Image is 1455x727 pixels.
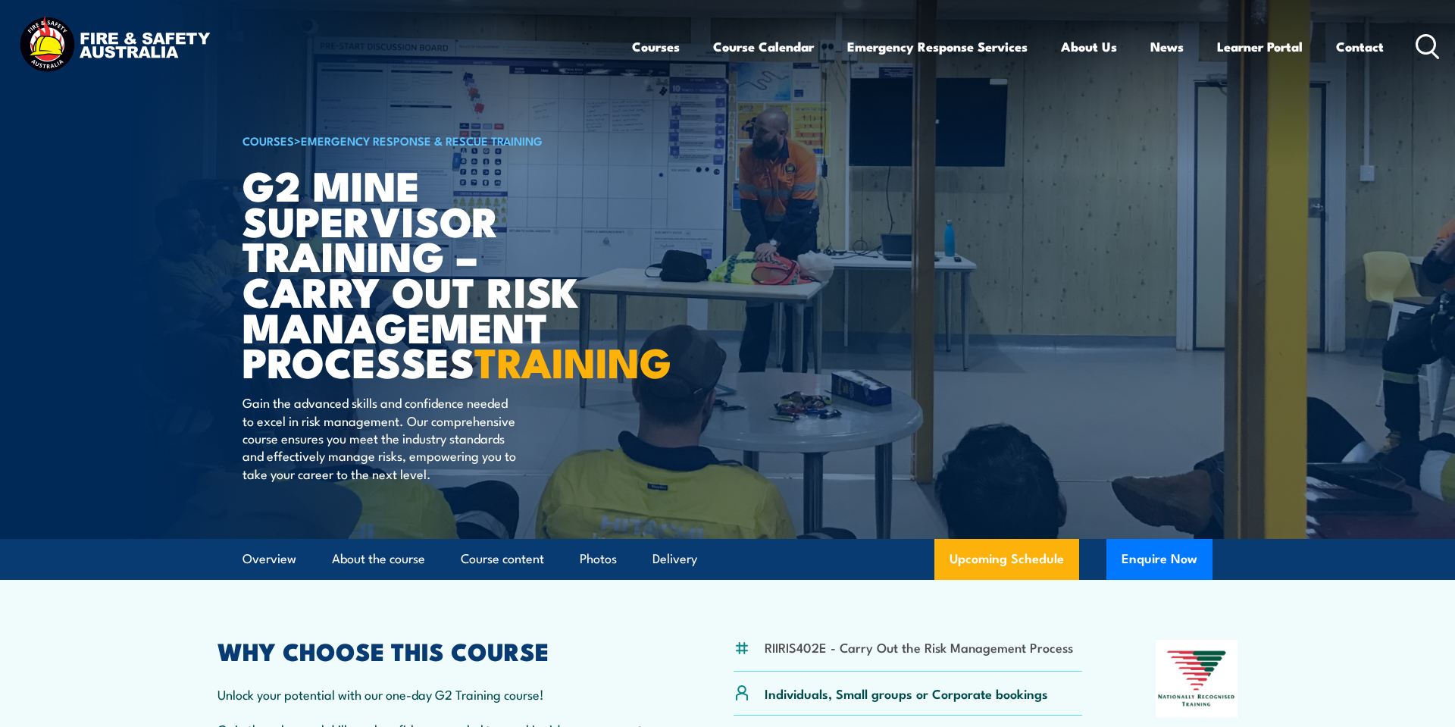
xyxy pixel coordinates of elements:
[765,638,1073,656] li: RIIRIS402E - Carry Out the Risk Management Process
[461,539,544,579] a: Course content
[1150,27,1184,67] a: News
[1156,640,1238,717] img: Nationally Recognised Training logo.
[242,132,294,149] a: COURSES
[713,27,814,67] a: Course Calendar
[1106,539,1212,580] button: Enquire Now
[242,393,519,482] p: Gain the advanced skills and confidence needed to excel in risk management. Our comprehensive cou...
[1217,27,1303,67] a: Learner Portal
[847,27,1028,67] a: Emergency Response Services
[765,685,1048,702] p: Individuals, Small groups or Corporate bookings
[242,167,617,379] h1: G2 Mine Supervisor Training – Carry Out Risk Management Processes
[580,539,617,579] a: Photos
[934,539,1079,580] a: Upcoming Schedule
[217,685,660,703] p: Unlock your potential with our one-day G2 Training course!
[632,27,680,67] a: Courses
[242,131,617,149] h6: >
[217,640,660,661] h2: WHY CHOOSE THIS COURSE
[332,539,425,579] a: About the course
[474,329,671,392] strong: TRAINING
[1336,27,1384,67] a: Contact
[242,539,296,579] a: Overview
[1061,27,1117,67] a: About Us
[301,132,543,149] a: Emergency Response & Rescue Training
[652,539,697,579] a: Delivery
